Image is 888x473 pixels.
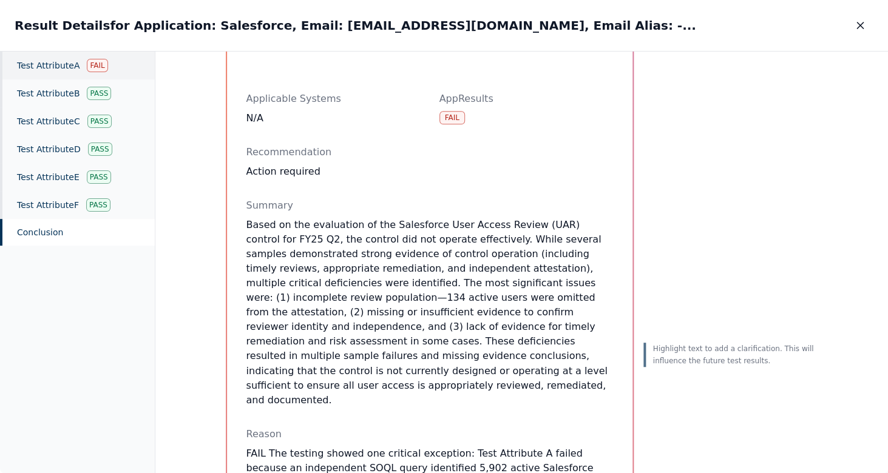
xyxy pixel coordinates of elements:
[246,111,420,126] div: N/A
[246,92,420,106] p: Applicable Systems
[439,111,465,124] div: Fail
[246,164,613,179] div: Action required
[439,92,613,106] p: AppResults
[87,87,111,100] div: Pass
[86,198,110,212] div: Pass
[246,426,613,441] p: Reason
[87,115,112,128] div: Pass
[88,143,112,156] div: Pass
[246,218,613,407] p: Based on the evaluation of the Salesforce User Access Review (UAR) control for FY25 Q2, the contr...
[653,343,818,367] p: Highlight text to add a clarification. This will influence the future test results.
[15,17,696,34] h2: Result Details for Application: Salesforce, Email: [EMAIL_ADDRESS][DOMAIN_NAME], Email Alias: -...
[87,170,111,184] div: Pass
[246,198,613,213] p: Summary
[87,59,107,72] div: Fail
[246,145,613,159] p: Recommendation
